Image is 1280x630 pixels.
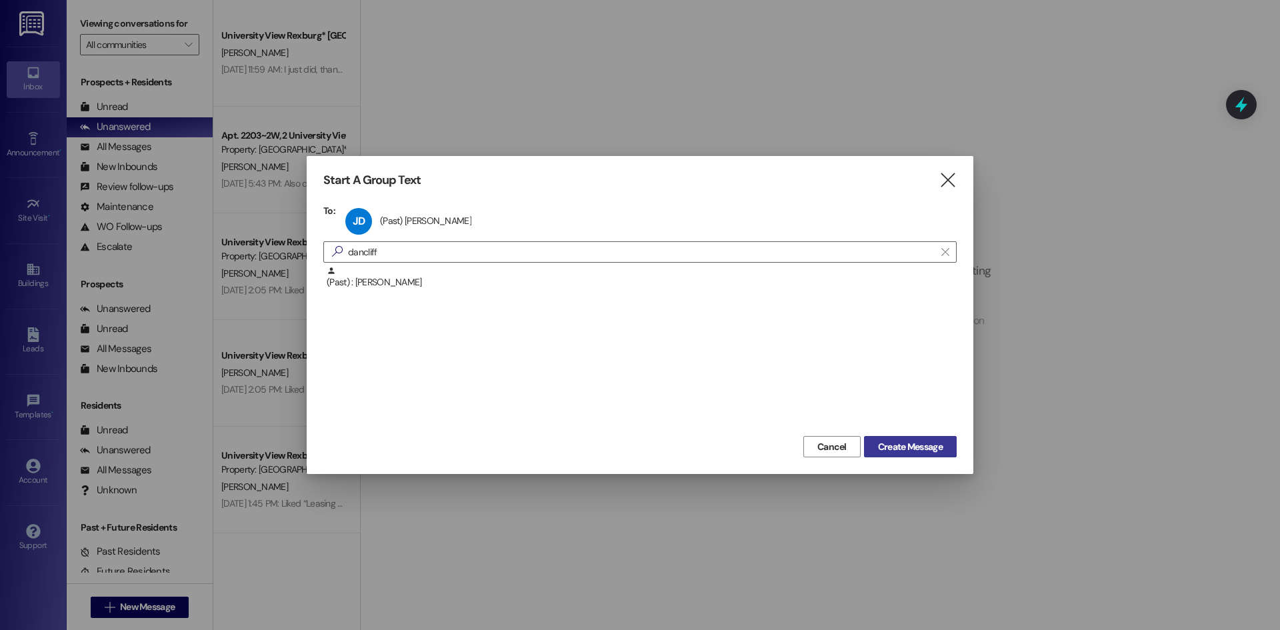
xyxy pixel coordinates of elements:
[878,440,943,454] span: Create Message
[380,215,471,227] div: (Past) [PERSON_NAME]
[327,245,348,259] i: 
[939,173,957,187] i: 
[817,440,847,454] span: Cancel
[935,242,956,262] button: Clear text
[323,173,421,188] h3: Start A Group Text
[323,266,957,299] div: (Past) : [PERSON_NAME]
[803,436,861,457] button: Cancel
[327,266,957,289] div: (Past) : [PERSON_NAME]
[323,205,335,217] h3: To:
[353,214,365,228] span: JD
[864,436,957,457] button: Create Message
[348,243,935,261] input: Search for any contact or apartment
[941,247,949,257] i: 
